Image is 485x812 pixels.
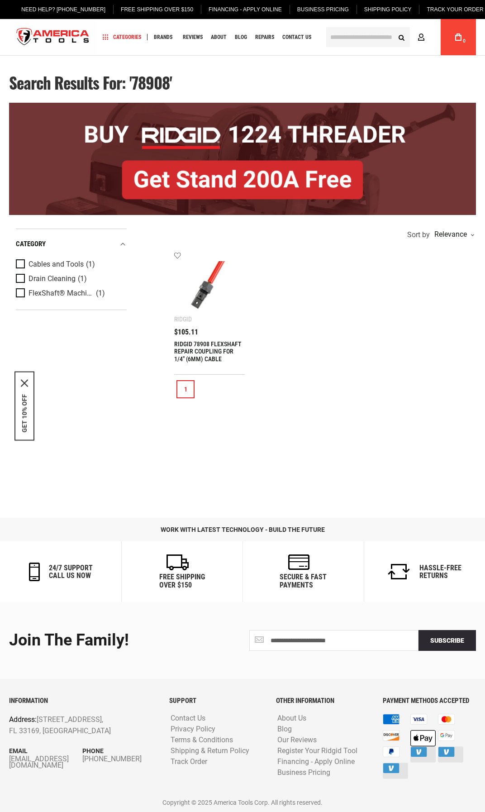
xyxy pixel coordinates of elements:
h6: Free Shipping Over $150 [159,573,205,589]
span: (1) [78,275,87,283]
a: 1 [176,380,195,398]
p: Copyright © 2025 America Tools Corp. All rights reserved. [9,798,476,807]
span: Brands [154,34,172,40]
a: Business Pricing [275,769,333,777]
img: RIDGID 78908 FLEXSHAFT REPAIR COUPLING FOR 1/4 [183,261,236,314]
div: Product Filters [16,229,127,310]
span: (1) [96,290,105,297]
a: Contact Us [168,714,208,723]
a: 0 [450,19,467,55]
button: Subscribe [418,630,476,651]
a: Contact Us [278,31,315,43]
p: Email [9,746,82,756]
a: BOGO: Buy RIDGID® 1224 Threader, Get Stand 200A Free! [9,103,476,110]
button: Close [21,380,28,387]
svg: close icon [21,380,28,387]
span: 0 [463,38,466,43]
span: (1) [86,261,95,268]
a: Shipping & Return Policy [168,747,252,755]
p: Phone [82,746,156,756]
p: [STREET_ADDRESS], FL 33169, [GEOGRAPHIC_DATA] [9,714,126,737]
span: About [211,34,227,40]
a: Track Order [168,758,209,766]
img: BOGO: Buy RIDGID® 1224 Threader, Get Stand 200A Free! [9,103,476,215]
h6: INFORMATION [9,697,156,705]
a: Terms & Conditions [168,736,235,745]
h6: Hassle-Free Returns [419,564,461,580]
a: Brands [150,31,176,43]
a: Financing - Apply Online [275,758,357,766]
span: Contact Us [282,34,311,40]
span: Drain Cleaning [29,275,76,283]
div: category [16,238,127,250]
span: Address: [9,715,37,724]
span: Blog [235,34,247,40]
button: GET 10% OFF [21,394,28,433]
a: Register Your Ridgid Tool [275,747,360,755]
span: Subscribe [430,637,464,644]
h6: SUPPORT [169,697,262,705]
div: Ridgid [174,315,192,323]
span: Repairs [255,34,274,40]
a: Blog [275,725,294,734]
div: Relevance [432,231,474,238]
h6: 24/7 support call us now [49,564,93,580]
a: Repairs [251,31,278,43]
a: About [207,31,231,43]
span: Categories [103,34,141,40]
a: [PHONE_NUMBER] [82,756,156,762]
a: RIDGID 78908 FLEXSHAFT REPAIR COUPLING FOR 1/4" (6MM) CABLE [174,340,241,363]
span: Reviews [183,34,203,40]
img: America Tools [9,20,97,54]
a: Categories [99,31,145,43]
span: Sort by [407,231,430,239]
a: Cables and Tools (1) [16,259,124,269]
h6: OTHER INFORMATION [276,697,369,705]
span: FlexShaft® Machines [29,289,94,297]
span: Cables and Tools [29,260,84,268]
h6: secure & fast payments [280,573,327,589]
h6: PAYMENT METHODS ACCEPTED [383,697,476,705]
a: store logo [9,20,97,54]
button: Search [393,29,410,46]
iframe: LiveChat chat widget [358,783,485,812]
a: Our Reviews [275,736,319,745]
a: About Us [275,714,309,723]
span: Shipping Policy [364,6,412,13]
a: [EMAIL_ADDRESS][DOMAIN_NAME] [9,756,82,769]
a: Privacy Policy [168,725,218,734]
span: Search results for: '78908' [9,71,172,94]
div: Join the Family! [9,631,236,650]
a: FlexShaft® Machines (1) [16,288,124,298]
a: Drain Cleaning (1) [16,274,124,284]
span: $105.11 [174,329,198,336]
a: Reviews [179,31,207,43]
a: Blog [231,31,251,43]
